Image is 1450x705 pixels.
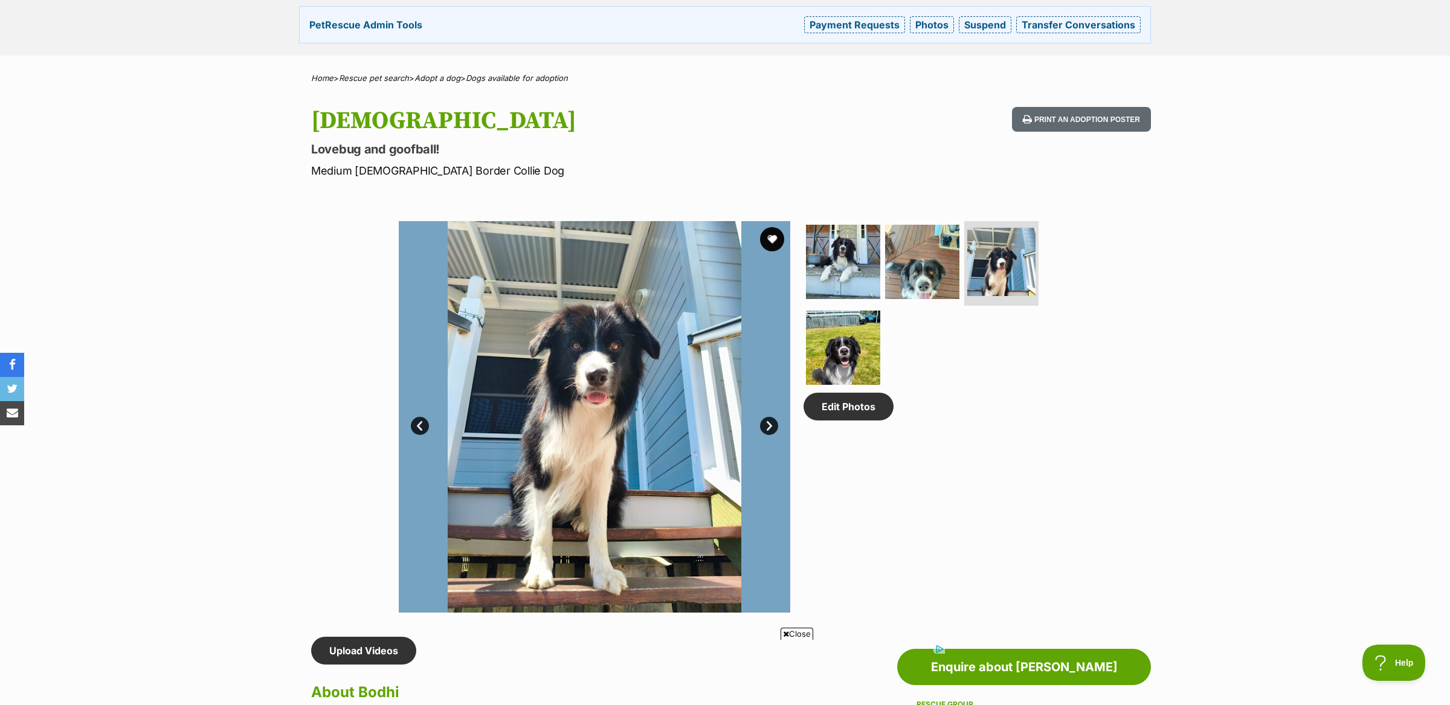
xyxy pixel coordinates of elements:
a: Next [760,417,778,435]
a: Transfer Conversations [1016,16,1141,33]
img: Photo of Bodhi [806,311,880,385]
p: Medium [DEMOGRAPHIC_DATA] Border Collie Dog [311,163,822,179]
span: Close [781,628,813,640]
strong: PetRescue Admin Tools [309,19,422,30]
a: Payment Requests [804,16,905,33]
h1: [DEMOGRAPHIC_DATA] [311,107,822,135]
button: favourite [760,227,784,251]
a: Upload Videos [311,637,416,665]
a: Photos [910,16,954,33]
p: Lovebug and goofball! [311,141,822,158]
button: Print an adoption poster [1012,107,1151,132]
iframe: Advertisement [505,645,945,699]
a: Suspend [959,16,1011,33]
div: > > > [281,74,1169,83]
a: Adopt a dog [414,73,460,83]
a: Enquire about [PERSON_NAME] [897,649,1151,685]
a: Home [311,73,333,83]
img: Photo of Bodhi [806,225,880,299]
a: Rescue pet search [339,73,409,83]
a: Dogs available for adoption [466,73,568,83]
img: Photo of Bodhi [399,221,790,613]
img: Photo of Bodhi [885,225,959,299]
iframe: Help Scout Beacon - Open [1362,645,1426,681]
a: Prev [411,417,429,435]
a: Edit Photos [804,393,894,420]
img: Photo of Bodhi [967,228,1036,296]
